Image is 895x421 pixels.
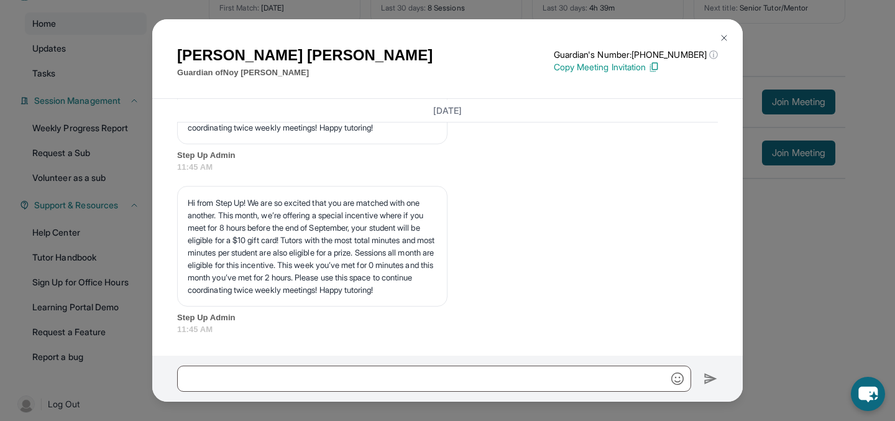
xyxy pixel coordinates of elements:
p: Hi from Step Up! We are so excited that you are matched with one another. This month, we’re offer... [188,197,437,296]
span: Step Up Admin [177,312,718,324]
img: Send icon [704,371,718,386]
img: Copy Icon [648,62,659,73]
p: Guardian's Number: [PHONE_NUMBER] [554,49,718,61]
h1: [PERSON_NAME] [PERSON_NAME] [177,44,433,67]
img: Emoji [671,372,684,385]
span: 11:45 AM [177,161,718,173]
span: ⓘ [709,49,718,61]
button: chat-button [851,377,885,411]
span: Step Up Admin [177,149,718,162]
h3: [DATE] [177,104,718,116]
p: Copy Meeting Invitation [554,61,718,73]
span: 11:45 AM [177,323,718,336]
img: Close Icon [719,33,729,43]
p: Guardian of Noy [PERSON_NAME] [177,67,433,79]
